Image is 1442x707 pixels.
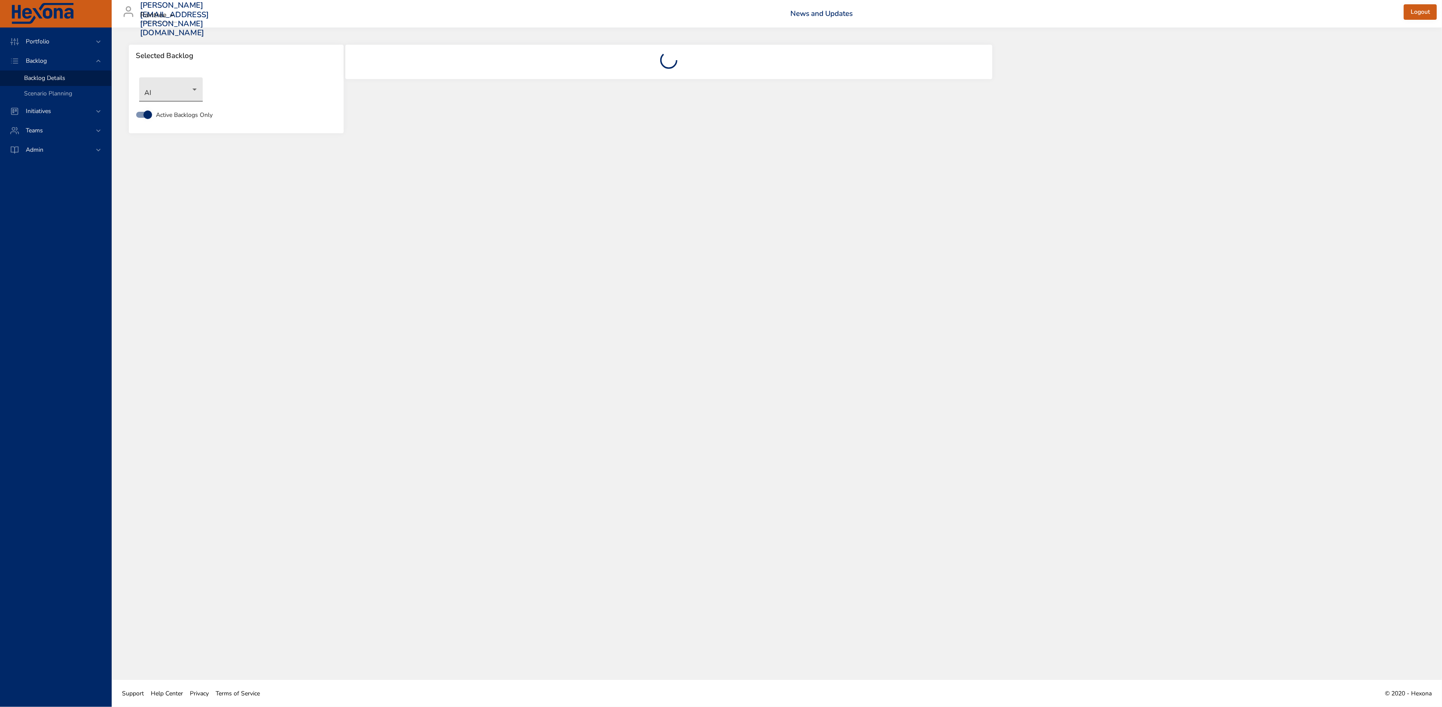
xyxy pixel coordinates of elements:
[1404,4,1437,20] button: Logout
[19,57,54,65] span: Backlog
[139,77,203,101] div: AI
[136,52,337,60] span: Selected Backlog
[19,107,58,115] span: Initiatives
[190,689,209,698] span: Privacy
[216,689,260,698] span: Terms of Service
[156,110,213,119] span: Active Backlogs Only
[147,684,186,703] a: Help Center
[19,37,56,46] span: Portfolio
[186,684,212,703] a: Privacy
[151,689,183,698] span: Help Center
[24,89,72,98] span: Scenario Planning
[140,9,177,22] div: Raintree
[24,74,65,82] span: Backlog Details
[19,146,50,154] span: Admin
[212,684,263,703] a: Terms of Service
[1385,689,1432,698] span: © 2020 - Hexona
[119,684,147,703] a: Support
[140,1,209,38] h3: [PERSON_NAME][EMAIL_ADDRESS][PERSON_NAME][DOMAIN_NAME]
[790,9,853,18] a: News and Updates
[10,3,75,24] img: Hexona
[1411,7,1430,18] span: Logout
[19,126,50,135] span: Teams
[122,689,144,698] span: Support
